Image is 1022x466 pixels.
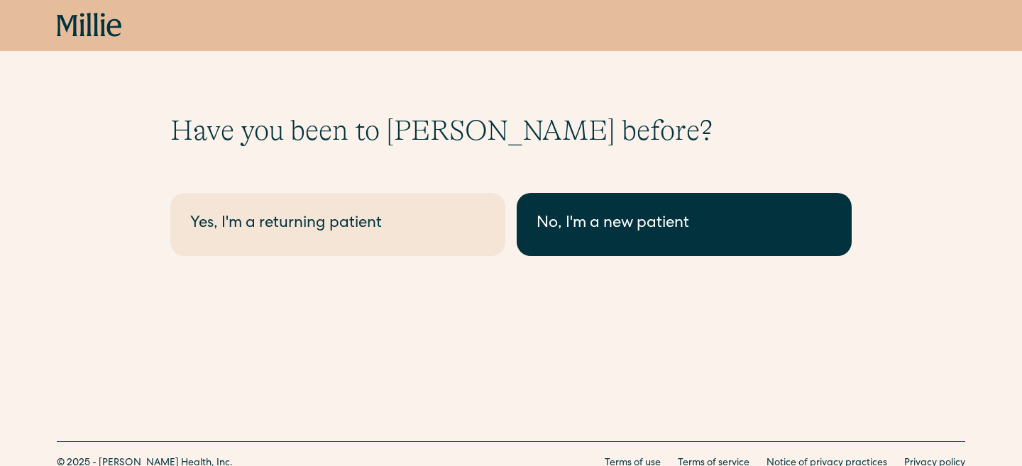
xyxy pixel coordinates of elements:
[170,113,852,148] h1: Have you been to [PERSON_NAME] before?
[537,213,832,236] div: No, I'm a new patient
[190,213,485,236] div: Yes, I'm a returning patient
[170,193,505,256] a: Yes, I'm a returning patient
[517,193,852,256] a: No, I'm a new patient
